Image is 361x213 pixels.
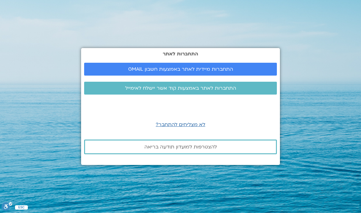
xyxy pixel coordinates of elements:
span: התחברות לאתר באמצעות קוד אשר יישלח לאימייל [125,85,236,91]
span: להצטרפות למועדון תודעה בריאה [144,144,217,150]
a: לא מצליחים להתחבר? [156,121,205,128]
h2: התחברות לאתר [84,51,277,57]
a: התחברות מיידית לאתר באמצעות חשבון GMAIL [84,63,277,76]
a: התחברות לאתר באמצעות קוד אשר יישלח לאימייל [84,82,277,95]
span: התחברות מיידית לאתר באמצעות חשבון GMAIL [128,66,233,72]
a: להצטרפות למועדון תודעה בריאה [84,140,277,154]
